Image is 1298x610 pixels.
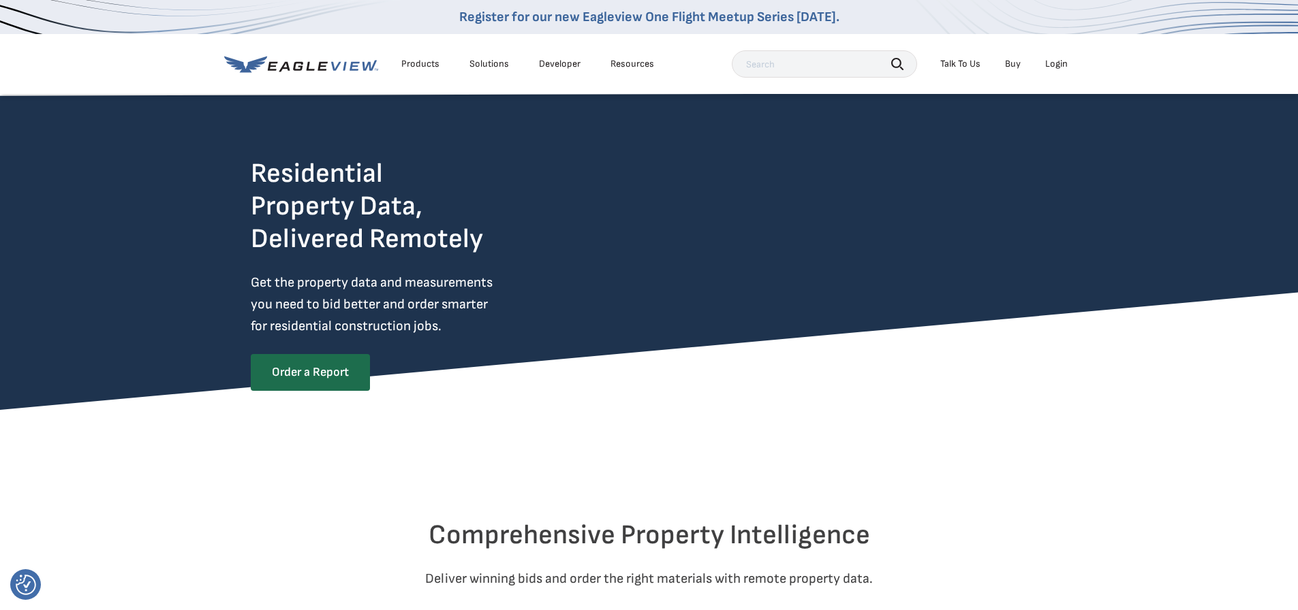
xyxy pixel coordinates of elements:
p: Get the property data and measurements you need to bid better and order smarter for residential c... [251,272,549,337]
h2: Comprehensive Property Intelligence [251,519,1048,551]
a: Developer [539,58,581,70]
a: Buy [1005,58,1021,70]
div: Talk To Us [940,58,980,70]
img: Revisit consent button [16,575,36,595]
input: Search [732,50,917,78]
div: Products [401,58,439,70]
div: Solutions [469,58,509,70]
p: Deliver winning bids and order the right materials with remote property data. [251,568,1048,590]
a: Order a Report [251,354,370,391]
button: Consent Preferences [16,575,36,595]
h2: Residential Property Data, Delivered Remotely [251,157,483,255]
div: Login [1045,58,1068,70]
div: Resources [611,58,654,70]
a: Register for our new Eagleview One Flight Meetup Series [DATE]. [459,9,839,25]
